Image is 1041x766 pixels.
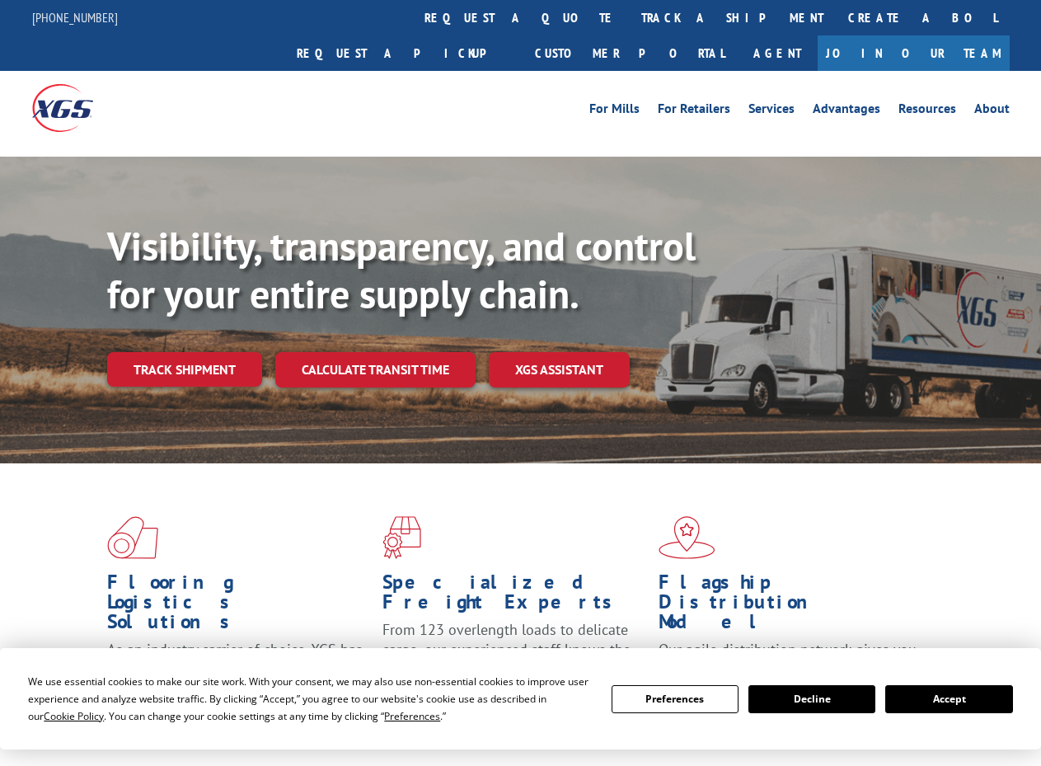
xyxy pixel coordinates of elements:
[589,102,640,120] a: For Mills
[612,685,739,713] button: Preferences
[107,572,370,640] h1: Flooring Logistics Solutions
[107,352,262,387] a: Track shipment
[818,35,1010,71] a: Join Our Team
[658,102,730,120] a: For Retailers
[384,709,440,723] span: Preferences
[748,685,875,713] button: Decline
[748,102,795,120] a: Services
[974,102,1010,120] a: About
[382,620,645,693] p: From 123 overlength loads to delicate cargo, our experienced staff knows the best way to move you...
[44,709,104,723] span: Cookie Policy
[659,640,917,698] span: Our agile distribution network gives you nationwide inventory management on demand.
[275,352,476,388] a: Calculate transit time
[28,673,591,725] div: We use essential cookies to make our site work. With your consent, we may also use non-essential ...
[523,35,737,71] a: Customer Portal
[107,640,363,698] span: As an industry carrier of choice, XGS has brought innovation and dedication to flooring logistics...
[489,352,630,388] a: XGS ASSISTANT
[382,516,421,559] img: xgs-icon-focused-on-flooring-red
[32,9,118,26] a: [PHONE_NUMBER]
[898,102,956,120] a: Resources
[813,102,880,120] a: Advantages
[284,35,523,71] a: Request a pickup
[382,572,645,620] h1: Specialized Freight Experts
[107,516,158,559] img: xgs-icon-total-supply-chain-intelligence-red
[737,35,818,71] a: Agent
[885,685,1012,713] button: Accept
[107,220,696,319] b: Visibility, transparency, and control for your entire supply chain.
[659,572,921,640] h1: Flagship Distribution Model
[659,516,715,559] img: xgs-icon-flagship-distribution-model-red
